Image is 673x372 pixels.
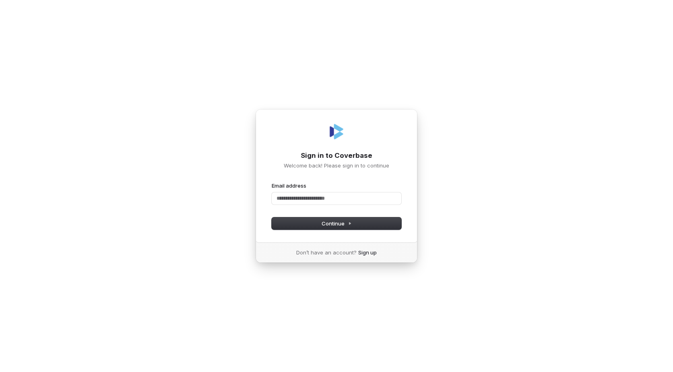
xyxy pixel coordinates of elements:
p: Welcome back! Please sign in to continue [272,162,401,169]
h1: Sign in to Coverbase [272,151,401,161]
span: Don’t have an account? [296,249,357,256]
img: Coverbase [327,122,346,141]
label: Email address [272,182,306,189]
span: Continue [322,220,352,227]
button: Continue [272,217,401,229]
a: Sign up [358,249,377,256]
